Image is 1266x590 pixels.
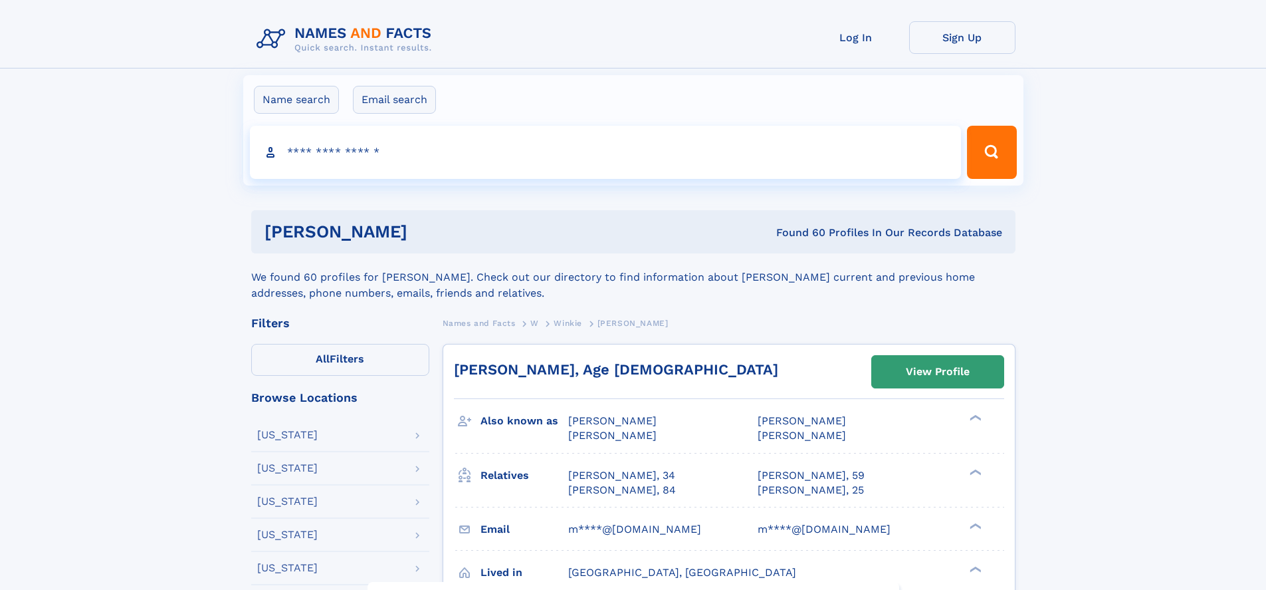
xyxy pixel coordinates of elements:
[568,429,657,442] span: [PERSON_NAME]
[758,468,865,483] a: [PERSON_NAME], 59
[597,319,669,328] span: [PERSON_NAME]
[264,223,592,240] h1: [PERSON_NAME]
[967,126,1016,179] button: Search Button
[554,315,582,331] a: Winkie
[257,563,318,573] div: [US_STATE]
[316,353,330,365] span: All
[758,483,864,498] a: [PERSON_NAME], 25
[257,430,318,440] div: [US_STATE]
[966,565,982,573] div: ❯
[251,344,429,376] label: Filters
[966,414,982,422] div: ❯
[906,357,970,387] div: View Profile
[480,410,568,432] h3: Also known as
[257,496,318,507] div: [US_STATE]
[568,566,796,579] span: [GEOGRAPHIC_DATA], [GEOGRAPHIC_DATA]
[530,319,539,328] span: W
[480,561,568,584] h3: Lived in
[758,414,846,427] span: [PERSON_NAME]
[251,253,1015,301] div: We found 60 profiles for [PERSON_NAME]. Check out our directory to find information about [PERSON...
[257,463,318,474] div: [US_STATE]
[758,429,846,442] span: [PERSON_NAME]
[254,86,339,114] label: Name search
[803,21,909,54] a: Log In
[554,319,582,328] span: Winkie
[454,361,778,378] a: [PERSON_NAME], Age [DEMOGRAPHIC_DATA]
[568,468,675,483] a: [PERSON_NAME], 34
[966,521,982,530] div: ❯
[591,225,1002,240] div: Found 60 Profiles In Our Records Database
[872,356,1003,388] a: View Profile
[251,317,429,329] div: Filters
[966,468,982,476] div: ❯
[909,21,1015,54] a: Sign Up
[568,483,676,498] a: [PERSON_NAME], 84
[251,21,443,57] img: Logo Names and Facts
[443,315,516,331] a: Names and Facts
[480,518,568,541] h3: Email
[257,529,318,540] div: [US_STATE]
[251,392,429,404] div: Browse Locations
[480,464,568,487] h3: Relatives
[530,315,539,331] a: W
[250,126,962,179] input: search input
[568,414,657,427] span: [PERSON_NAME]
[353,86,436,114] label: Email search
